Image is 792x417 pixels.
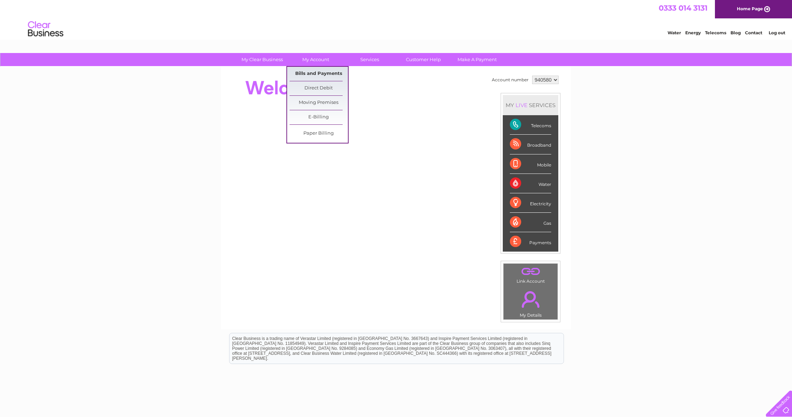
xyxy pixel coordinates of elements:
div: Gas [510,213,551,232]
div: Water [510,174,551,193]
div: Clear Business is a trading name of Verastar Limited (registered in [GEOGRAPHIC_DATA] No. 3667643... [229,4,564,34]
a: My Account [287,53,345,66]
a: Contact [745,30,762,35]
a: . [505,287,556,312]
div: Telecoms [510,115,551,135]
a: Moving Premises [290,96,348,110]
a: Log out [769,30,785,35]
a: My Clear Business [233,53,291,66]
a: Services [340,53,399,66]
div: Electricity [510,193,551,213]
a: . [505,265,556,278]
a: Bills and Payments [290,67,348,81]
a: 0333 014 3131 [659,4,707,12]
td: My Details [503,285,558,320]
a: Customer Help [394,53,453,66]
a: Blog [730,30,741,35]
img: logo.png [28,18,64,40]
a: Water [668,30,681,35]
div: MY SERVICES [503,95,558,115]
div: Broadband [510,135,551,154]
td: Account number [490,74,530,86]
a: Energy [685,30,701,35]
td: Link Account [503,263,558,286]
a: E-Billing [290,110,348,124]
a: Telecoms [705,30,726,35]
a: Direct Debit [290,81,348,95]
div: Payments [510,232,551,251]
div: Mobile [510,154,551,174]
div: LIVE [514,102,529,108]
a: Paper Billing [290,127,348,141]
a: Make A Payment [448,53,506,66]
